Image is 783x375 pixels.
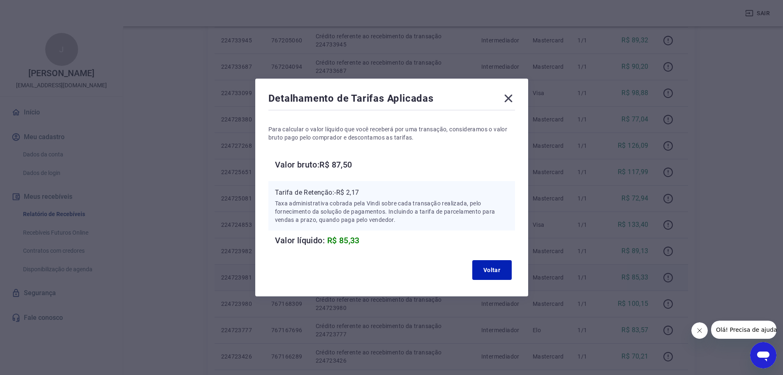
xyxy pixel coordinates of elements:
p: Para calcular o valor líquido que você receberá por uma transação, consideramos o valor bruto pag... [268,125,515,142]
span: R$ 85,33 [327,235,360,245]
iframe: Fechar mensagem [691,322,708,339]
iframe: Botão para abrir a janela de mensagens [750,342,776,368]
h6: Valor líquido: [275,234,515,247]
div: Detalhamento de Tarifas Aplicadas [268,92,515,108]
h6: Valor bruto: R$ 87,50 [275,158,515,171]
iframe: Mensagem da empresa [711,321,776,339]
p: Tarifa de Retenção: -R$ 2,17 [275,188,508,198]
p: Taxa administrativa cobrada pela Vindi sobre cada transação realizada, pelo fornecimento da soluç... [275,199,508,224]
button: Voltar [472,260,512,280]
span: Olá! Precisa de ajuda? [5,6,69,12]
